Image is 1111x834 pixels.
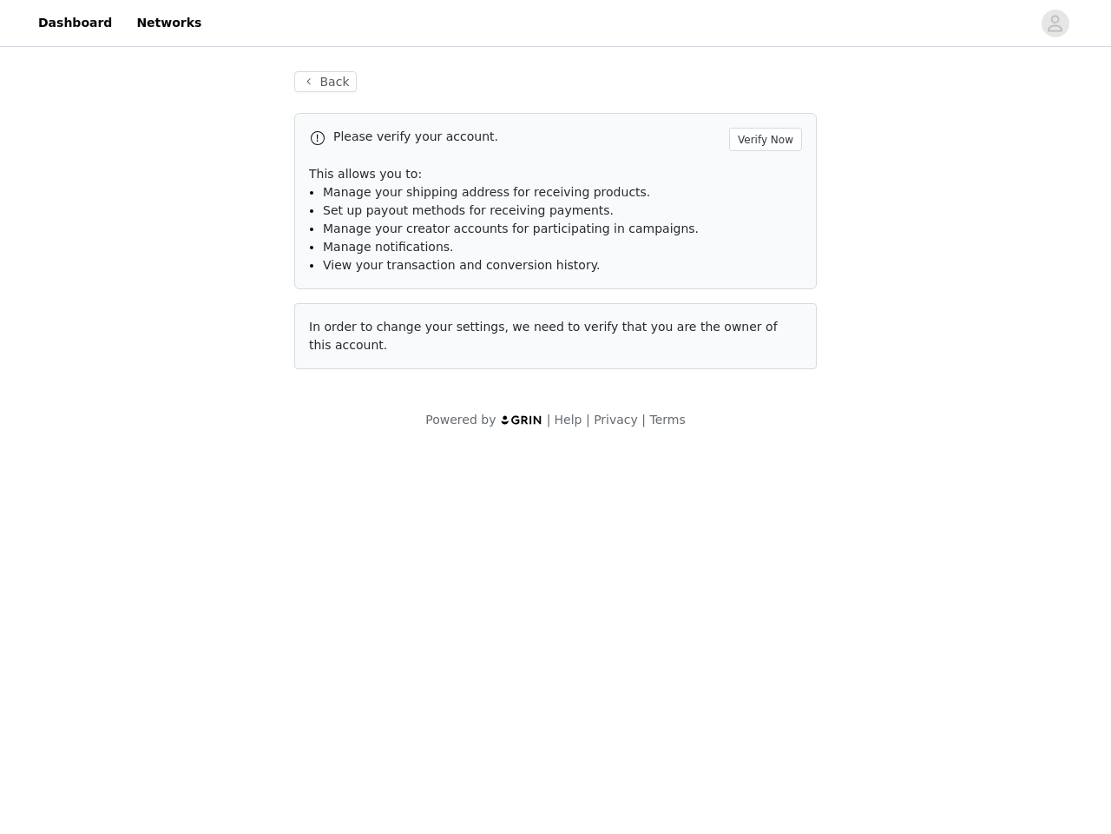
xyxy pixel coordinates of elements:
[641,413,646,427] span: |
[547,413,551,427] span: |
[309,320,778,352] span: In order to change your settings, we need to verify that you are the owner of this account.
[333,128,722,146] p: Please verify your account.
[126,3,212,43] a: Networks
[28,3,122,43] a: Dashboard
[309,165,802,183] p: This allows you to:
[323,203,614,217] span: Set up payout methods for receiving payments.
[649,413,685,427] a: Terms
[425,413,496,427] span: Powered by
[323,240,454,254] span: Manage notifications.
[323,258,600,272] span: View your transaction and conversion history.
[555,413,582,427] a: Help
[323,185,650,199] span: Manage your shipping address for receiving products.
[729,128,802,151] button: Verify Now
[1047,10,1063,37] div: avatar
[294,71,357,92] button: Back
[586,413,590,427] span: |
[500,414,543,426] img: logo
[323,222,699,235] span: Manage your creator accounts for participating in campaigns.
[594,413,638,427] a: Privacy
